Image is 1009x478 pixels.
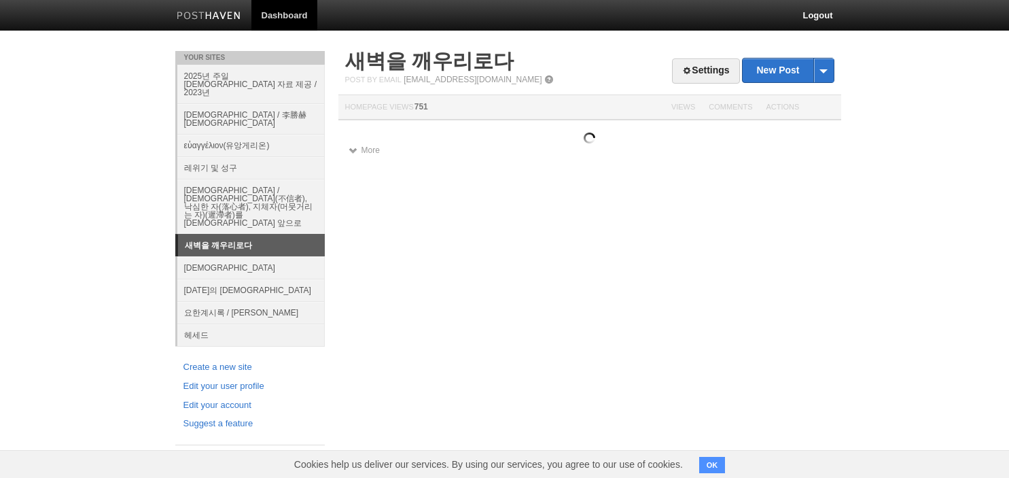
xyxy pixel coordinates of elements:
a: Edit your user profile [183,379,317,394]
img: loading.gif [584,133,595,143]
img: Posthaven-bar [177,12,241,22]
th: Homepage Views [338,95,665,120]
a: [DEMOGRAPHIC_DATA] [177,256,325,279]
button: OK [699,457,726,473]
li: Your Sites [175,51,325,65]
span: Cookies help us deliver our services. By using our services, you agree to our use of cookies. [281,451,696,478]
a: Settings [672,58,739,84]
a: [EMAIL_ADDRESS][DOMAIN_NAME] [404,75,542,84]
a: 2025년 주일 [DEMOGRAPHIC_DATA] 자료 제공 / 2023년 [177,65,325,103]
th: Comments [702,95,759,120]
a: [DEMOGRAPHIC_DATA] / 李勝赫[DEMOGRAPHIC_DATA] [177,103,325,134]
a: More [349,146,380,155]
th: Actions [760,95,841,120]
a: 레위기 및 성구 [177,156,325,179]
a: New Post [743,58,833,82]
a: [DATE]의 [DEMOGRAPHIC_DATA] [177,279,325,301]
span: Post by Email [345,75,402,84]
a: 헤세드 [177,324,325,346]
a: 새벽을 깨우리로다 [345,50,514,72]
span: 751 [414,102,428,112]
a: Create a new site [183,360,317,375]
th: Views [665,95,702,120]
a: 새벽을 깨우리로다 [178,235,325,256]
a: Suggest a feature [183,417,317,431]
a: εὐαγγέλιον(유앙게리온) [177,134,325,156]
a: 요한계시록 / [PERSON_NAME] [177,301,325,324]
a: Edit your account [183,398,317,413]
a: [DEMOGRAPHIC_DATA] / [DEMOGRAPHIC_DATA](不信者), 낙심한 자(落心者), 지체자(머뭇거리는 자)(遲滯者)를 [DEMOGRAPHIC_DATA] 앞으로 [177,179,325,234]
